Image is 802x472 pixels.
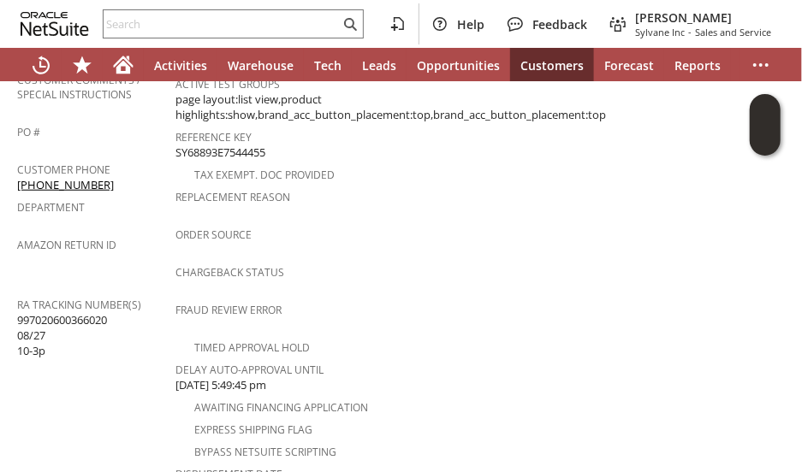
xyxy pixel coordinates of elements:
[532,16,587,32] span: Feedback
[175,377,266,393] span: [DATE] 5:49:45 pm
[228,57,294,74] span: Warehouse
[664,48,731,82] a: Reports
[21,48,62,82] a: Recent Records
[175,265,284,280] a: Chargeback Status
[175,303,282,317] a: Fraud Review Error
[304,48,352,82] a: Tech
[688,26,692,38] span: -
[175,77,280,91] a: Active Test Groups
[194,400,368,415] a: Awaiting Financing Application
[31,55,51,75] svg: Recent Records
[594,48,664,82] a: Forecast
[17,177,114,192] a: [PHONE_NUMBER]
[113,55,134,75] svg: Home
[340,14,360,34] svg: Search
[21,12,89,36] svg: logo
[352,48,407,82] a: Leads
[103,48,144,82] a: Home
[457,16,484,32] span: Help
[194,340,310,355] a: Timed Approval Hold
[194,422,312,437] a: Express Shipping Flag
[635,26,685,38] span: Sylvane Inc
[750,94,781,156] iframe: Click here to launch Oracle Guided Learning Help Panel
[510,48,594,82] a: Customers
[604,57,654,74] span: Forecast
[194,168,335,182] a: Tax Exempt. Doc Provided
[635,9,771,26] span: [PERSON_NAME]
[362,57,396,74] span: Leads
[154,57,207,74] span: Activities
[17,298,141,312] a: RA Tracking Number(s)
[175,190,290,204] a: Replacement reason
[17,312,107,359] span: 997020600366020 08/27 10-3p
[695,26,771,38] span: Sales and Service
[417,57,500,74] span: Opportunities
[62,48,103,82] div: Shortcuts
[314,57,342,74] span: Tech
[17,162,110,177] a: Customer Phone
[175,91,606,123] span: page layout:list view,product highlights:show,brand_acc_button_placement:top,brand_acc_button_pla...
[407,48,510,82] a: Opportunities
[17,238,116,252] a: Amazon Return ID
[520,57,584,74] span: Customers
[175,363,324,377] a: Delay Auto-Approval Until
[740,48,781,82] div: More menus
[17,125,40,139] a: PO #
[72,55,92,75] svg: Shortcuts
[17,200,85,215] a: Department
[17,73,140,102] a: Customer Comments / Special Instructions
[750,126,781,156] span: Oracle Guided Learning Widget. To move around, please hold and drag
[674,57,721,74] span: Reports
[194,445,336,459] a: Bypass NetSuite Scripting
[175,130,252,145] a: Reference Key
[144,48,217,82] a: Activities
[175,145,265,161] span: SY68893E7544455
[104,14,340,34] input: Search
[217,48,304,82] a: Warehouse
[175,227,252,242] a: Order Source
